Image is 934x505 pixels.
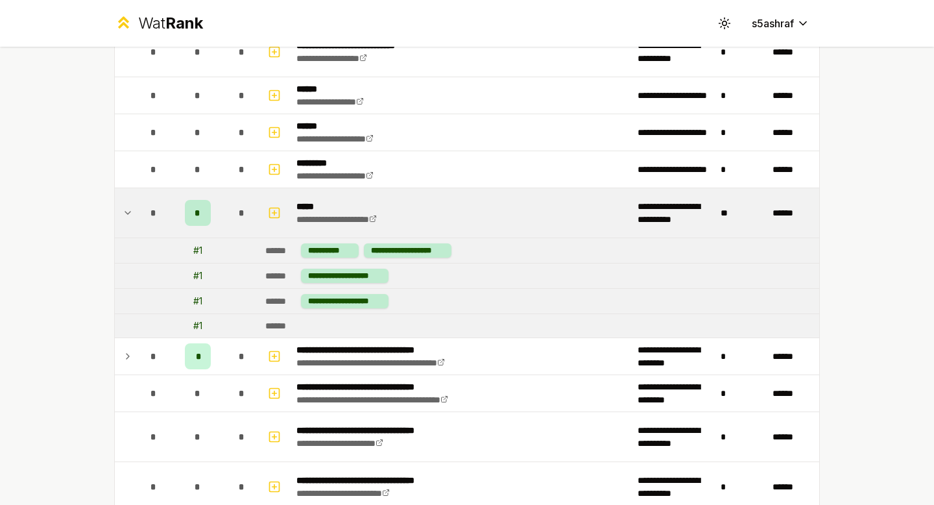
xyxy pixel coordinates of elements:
[193,295,202,308] div: # 1
[193,244,202,257] div: # 1
[752,16,794,31] span: s5ashraf
[114,13,203,34] a: WatRank
[741,12,820,35] button: s5ashraf
[165,14,203,32] span: Rank
[193,269,202,282] div: # 1
[138,13,203,34] div: Wat
[193,319,202,332] div: # 1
